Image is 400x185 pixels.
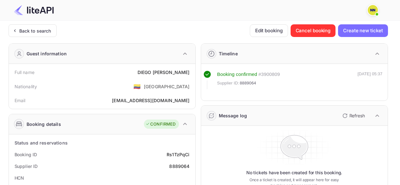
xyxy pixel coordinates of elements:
div: Email [15,97,26,104]
div: Message log [219,112,247,119]
div: Booking confirmed [217,71,257,78]
button: Create new ticket [338,24,388,37]
div: Nationality [15,83,37,90]
button: Cancel booking [291,24,336,37]
p: No tickets have been created for this booking. [246,170,342,176]
span: 8889064 [240,80,256,86]
div: Back to search [19,28,51,34]
div: HCN [15,175,24,181]
button: Edit booking [250,24,288,37]
div: CONFIRMED [145,121,175,127]
div: Full name [15,69,34,76]
div: Supplier ID [15,163,38,170]
div: [GEOGRAPHIC_DATA] [144,83,190,90]
div: # 3900809 [258,71,280,78]
img: LiteAPI Logo [14,5,54,15]
div: Booking details [27,121,61,127]
span: Supplier ID: [217,80,239,86]
div: Timeline [219,50,238,57]
img: N/A N/A [368,5,378,15]
button: Refresh [339,111,367,121]
div: Status and reservations [15,139,68,146]
div: Rs1TzPqCi [167,151,189,158]
div: [EMAIL_ADDRESS][DOMAIN_NAME] [112,97,189,104]
div: 8889064 [169,163,189,170]
div: Guest information [27,50,67,57]
div: DIEGO [PERSON_NAME] [138,69,190,76]
p: Refresh [349,112,365,119]
span: United States [133,81,141,92]
div: Booking ID [15,151,37,158]
div: [DATE] 05:37 [358,71,383,89]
